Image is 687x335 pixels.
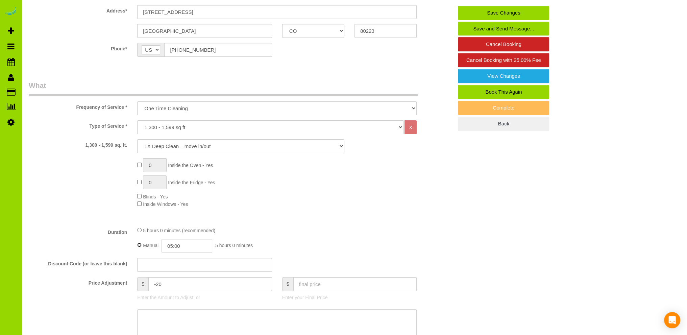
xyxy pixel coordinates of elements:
div: Open Intercom Messenger [664,312,680,328]
label: Discount Code (or leave this blank) [24,258,132,267]
span: Inside the Oven - Yes [168,163,213,168]
a: Cancel Booking [458,37,549,51]
span: $ [137,277,148,291]
label: Type of Service * [24,120,132,129]
input: Zip Code* [354,24,417,38]
label: 1,300 - 1,599 sq. ft. [24,139,132,148]
span: Manual [143,243,158,248]
input: City* [137,24,272,38]
a: Save and Send Message... [458,22,549,36]
label: Phone* [24,43,132,52]
label: Address* [24,5,132,14]
span: 5 hours 0 minutes (recommended) [143,228,215,233]
p: Enter your Final Price [282,294,417,301]
label: Frequency of Service * [24,101,132,111]
span: 5 hours 0 minutes [215,243,253,248]
a: View Changes [458,69,549,83]
label: Duration [24,226,132,236]
span: Inside the Fridge - Yes [168,180,215,185]
legend: What [29,80,418,96]
input: Phone* [164,43,272,57]
span: Blinds - Yes [143,194,168,199]
span: $ [282,277,293,291]
a: Save Changes [458,6,549,20]
p: Enter the Amount to Adjust, or [137,294,272,301]
img: Automaid Logo [4,7,18,16]
label: Price Adjustment [24,277,132,286]
span: Cancel Booking with 25.00% Fee [466,57,541,63]
span: Inside Windows - Yes [143,201,188,207]
a: Cancel Booking with 25.00% Fee [458,53,549,67]
input: final price [293,277,417,291]
a: Book This Again [458,85,549,99]
a: Back [458,117,549,131]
